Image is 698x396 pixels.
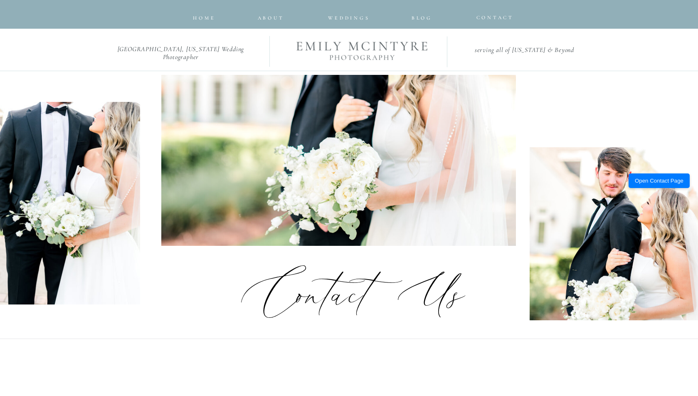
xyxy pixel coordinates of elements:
[476,15,514,20] span: CONTACT
[311,267,380,320] p: t
[212,267,360,320] p: Con
[322,13,377,19] a: Weddings
[405,13,439,18] a: Blog
[316,267,385,320] p: ac
[412,15,432,21] span: Blog
[629,173,690,188] button: Open Contact Page
[425,267,508,320] p: s
[193,15,215,21] span: home
[476,13,506,18] a: CONTACT
[348,267,417,320] p: t
[104,45,258,55] h2: [GEOGRAPHIC_DATA], [US_STATE] Wedding Photographer
[455,46,594,55] h2: serving all of [US_STATE] & Beyond
[192,13,217,18] a: home
[383,267,466,320] p: U
[328,15,370,21] span: Weddings
[258,13,281,18] a: about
